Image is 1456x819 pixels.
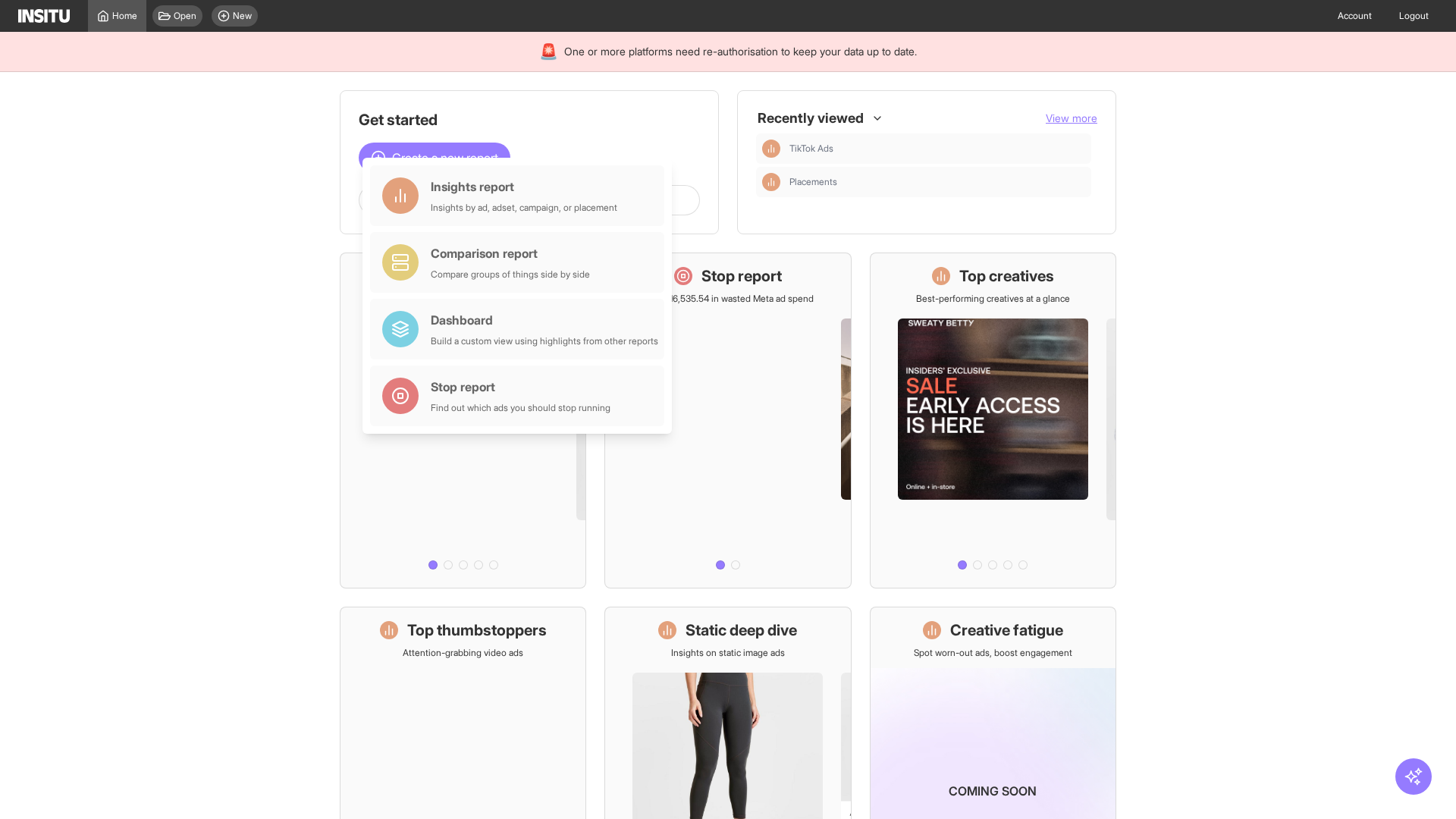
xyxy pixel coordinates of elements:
[671,647,785,659] p: Insights on static image ads
[1046,111,1097,126] button: View more
[686,620,797,641] h1: Static deep dive
[112,10,137,22] span: Home
[431,202,617,214] div: Insights by ad, adset, campaign, or placement
[431,268,590,281] div: Compare groups of things side by side
[539,41,558,62] div: 🚨
[959,265,1054,287] h1: Top creatives
[701,265,782,287] h1: Stop report
[789,176,837,188] span: Placements
[431,335,658,347] div: Build a custom view using highlights from other reports
[564,44,917,59] span: One or more platforms need re-authorisation to keep your data up to date.
[233,10,252,22] span: New
[403,647,523,659] p: Attention-grabbing video ads
[340,253,586,588] a: What's live nowSee all active ads instantly
[431,311,658,329] div: Dashboard
[870,253,1116,588] a: Top creativesBest-performing creatives at a glance
[789,176,1085,188] span: Placements
[762,173,780,191] div: Insights
[359,143,510,173] button: Create a new report
[789,143,1085,155] span: TikTok Ads
[431,244,590,262] div: Comparison report
[642,293,814,305] p: Save £16,535.54 in wasted Meta ad spend
[431,177,617,196] div: Insights report
[789,143,833,155] span: TikTok Ads
[604,253,851,588] a: Stop reportSave £16,535.54 in wasted Meta ad spend
[762,140,780,158] div: Insights
[431,402,610,414] div: Find out which ads you should stop running
[407,620,547,641] h1: Top thumbstoppers
[392,149,498,167] span: Create a new report
[18,9,70,23] img: Logo
[431,378,610,396] div: Stop report
[174,10,196,22] span: Open
[1046,111,1097,124] span: View more
[916,293,1070,305] p: Best-performing creatives at a glance
[359,109,700,130] h1: Get started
